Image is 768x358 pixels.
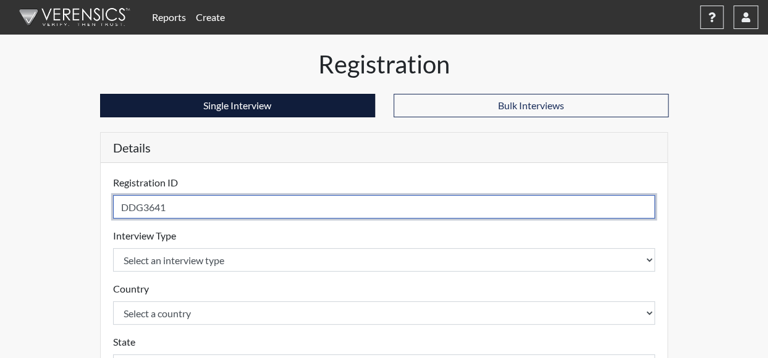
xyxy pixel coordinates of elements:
button: Bulk Interviews [394,94,669,117]
a: Reports [147,5,191,30]
h1: Registration [100,49,669,79]
button: Single Interview [100,94,375,117]
a: Create [191,5,230,30]
label: State [113,335,135,349]
input: Insert a Registration ID, which needs to be a unique alphanumeric value for each interviewee [113,195,656,219]
h5: Details [101,133,668,163]
label: Interview Type [113,228,176,243]
label: Registration ID [113,175,178,190]
label: Country [113,281,149,296]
